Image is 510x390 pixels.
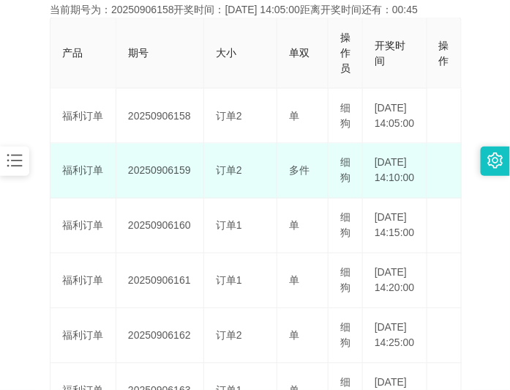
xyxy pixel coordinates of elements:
span: 单 [289,330,299,342]
td: 福利订单 [50,309,116,364]
span: 操作 [439,40,449,67]
span: 订单1 [216,275,242,287]
i: 图标： 条形图 [5,151,24,170]
td: 20250906158 [116,89,204,144]
td: [DATE] 14:20:00 [363,254,427,309]
span: 单 [289,275,299,287]
span: 产品 [62,47,83,59]
span: 大小 [216,47,236,59]
span: 单双 [289,47,310,59]
td: [DATE] 14:15:00 [363,199,427,254]
td: 福利订单 [50,89,116,144]
span: 订单2 [216,165,242,177]
td: 细狗 [329,89,363,144]
td: 福利订单 [50,144,116,199]
td: [DATE] 14:10:00 [363,144,427,199]
span: 开奖时间 [375,40,405,67]
span: 操作员 [340,32,350,74]
td: 20250906161 [116,254,204,309]
span: 单 [289,110,299,122]
td: 细狗 [329,309,363,364]
span: 多件 [289,165,310,177]
span: 单 [289,220,299,232]
span: 订单2 [216,110,242,122]
i: 图标： 设置 [487,152,503,169]
td: 福利订单 [50,254,116,309]
div: 当前期号为：20250906158开奖时间：[DATE] 14:05:00距离开奖时间还有：00:45 [50,2,460,18]
td: 细狗 [329,199,363,254]
td: [DATE] 14:05:00 [363,89,427,144]
td: 20250906162 [116,309,204,364]
span: 订单1 [216,220,242,232]
span: 期号 [128,47,149,59]
td: 20250906159 [116,144,204,199]
td: 细狗 [329,254,363,309]
td: [DATE] 14:25:00 [363,309,427,364]
td: 20250906160 [116,199,204,254]
td: 福利订单 [50,199,116,254]
span: 订单2 [216,330,242,342]
td: 细狗 [329,144,363,199]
